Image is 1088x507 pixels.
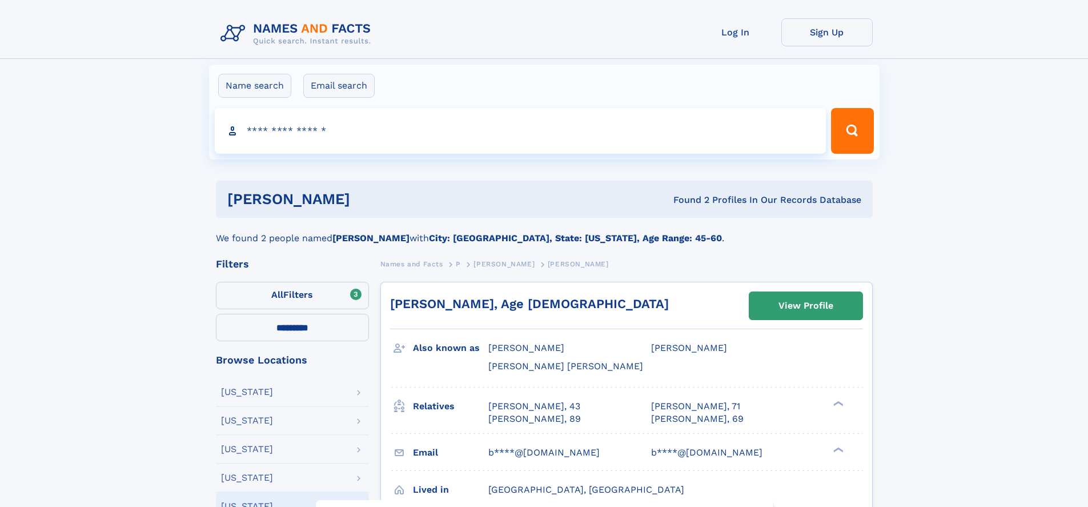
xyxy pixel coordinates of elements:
span: All [271,289,283,300]
div: [US_STATE] [221,445,273,454]
a: [PERSON_NAME], Age [DEMOGRAPHIC_DATA] [390,297,669,311]
span: [GEOGRAPHIC_DATA], [GEOGRAPHIC_DATA] [488,484,684,495]
b: City: [GEOGRAPHIC_DATA], State: [US_STATE], Age Range: 45-60 [429,233,722,243]
span: P [456,260,461,268]
label: Email search [303,74,375,98]
label: Filters [216,282,369,309]
h3: Email [413,443,488,462]
a: [PERSON_NAME], 69 [651,413,744,425]
a: Log In [690,18,781,46]
img: Logo Names and Facts [216,18,380,49]
a: Names and Facts [380,257,443,271]
h3: Also known as [413,338,488,358]
a: [PERSON_NAME], 71 [651,400,740,413]
div: View Profile [778,293,833,319]
button: Search Button [831,108,873,154]
a: Sign Up [781,18,873,46]
span: [PERSON_NAME] [651,342,727,353]
a: [PERSON_NAME], 43 [488,400,580,413]
label: Name search [218,74,291,98]
input: search input [215,108,826,154]
b: [PERSON_NAME] [332,233,409,243]
a: P [456,257,461,271]
div: Filters [216,259,369,269]
div: We found 2 people named with . [216,218,873,245]
span: [PERSON_NAME] [473,260,535,268]
div: Found 2 Profiles In Our Records Database [512,194,861,206]
div: Browse Locations [216,355,369,365]
h1: [PERSON_NAME] [227,192,512,206]
h3: Relatives [413,397,488,416]
h3: Lived in [413,480,488,500]
div: ❯ [830,400,844,407]
span: [PERSON_NAME] [PERSON_NAME] [488,361,643,372]
a: View Profile [749,292,862,320]
a: [PERSON_NAME], 89 [488,413,581,425]
span: [PERSON_NAME] [488,342,564,353]
span: [PERSON_NAME] [548,260,609,268]
div: ❯ [830,446,844,453]
div: [US_STATE] [221,388,273,397]
div: [US_STATE] [221,473,273,482]
a: [PERSON_NAME] [473,257,535,271]
div: [US_STATE] [221,416,273,425]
